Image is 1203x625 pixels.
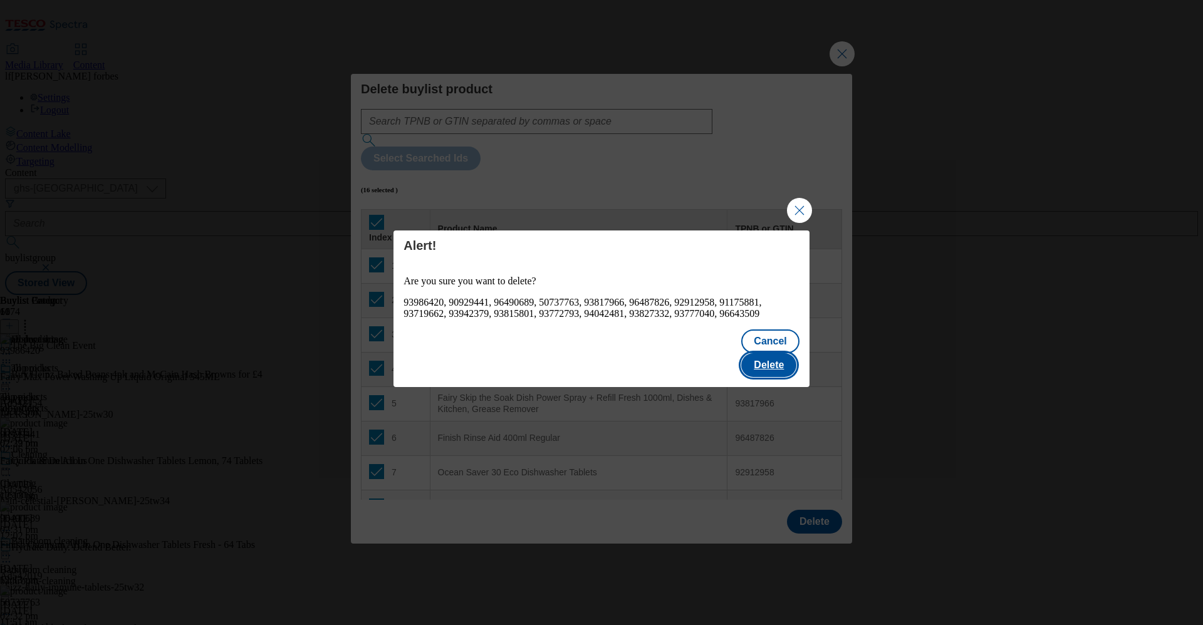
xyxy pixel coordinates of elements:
[404,297,799,319] div: 93986420, 90929441, 96490689, 50737763, 93817966, 96487826, 92912958, 91175881, 93719662, 9394237...
[404,238,799,253] h4: Alert!
[393,230,810,387] div: Modal
[787,198,812,223] button: Close Modal
[741,353,796,377] button: Delete
[741,329,799,353] button: Cancel
[404,276,799,287] p: Are you sure you want to delete?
